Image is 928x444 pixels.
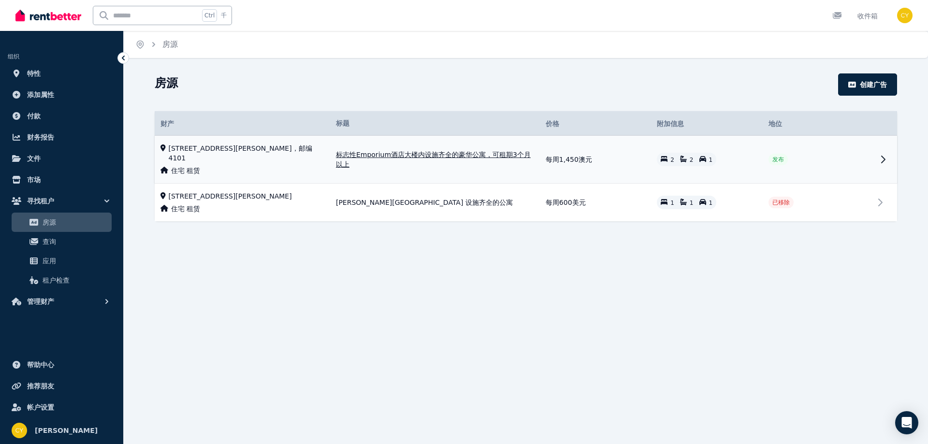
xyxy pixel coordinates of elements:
a: 文件 [8,149,116,168]
font: 推荐朋友 [27,382,54,390]
button: 创建广告 [838,73,897,96]
a: 租户检查 [12,271,112,290]
font: 租赁 [187,167,200,174]
font: 发布 [772,156,784,163]
a: 财务报告 [8,128,116,147]
font: 附加信息 [657,120,684,128]
font: 收件箱 [857,12,878,20]
font: Ctrl [204,12,215,19]
a: 添加属性 [8,85,116,104]
a: 付款 [8,106,116,126]
a: 推荐朋友 [8,376,116,396]
tr: [STREET_ADDRESS][PERSON_NAME]住宅 租赁[PERSON_NAME][GEOGRAPHIC_DATA] 设施齐全的公寓每周600美元111已移除 [155,183,897,221]
font: 添加属性 [27,91,54,99]
img: 晁一秋 [897,8,913,23]
font: 1 [709,157,713,163]
img: 晁一秋 [12,423,27,438]
font: 租赁 [187,205,200,213]
font: 文件 [27,155,41,162]
font: 特性 [27,70,41,77]
font: 1 [690,200,694,206]
font: 寻找租户 [27,197,54,205]
font: 租户检查 [43,276,70,284]
font: 已移除 [772,199,790,206]
font: 每周1,450澳元 [546,156,592,163]
font: 房源 [155,76,178,90]
font: 地位 [768,120,782,128]
a: 帐户设置 [8,398,116,417]
font: 应用 [43,257,56,265]
font: 1 [670,200,674,206]
font: 付款 [27,112,41,120]
font: 创建广告 [860,81,887,88]
font: 每周600美元 [546,199,586,206]
font: 标志性Emporium酒店大楼内设施齐全的豪华公寓，可租期3个月以上 [336,151,531,168]
a: 应用 [12,251,112,271]
font: [PERSON_NAME] [35,427,98,434]
font: 住宅 [171,167,185,174]
a: 特性 [8,64,116,83]
nav: 面包屑 [124,31,189,58]
font: 千 [221,12,227,19]
font: 帮助中心 [27,361,54,369]
font: 标题 [336,119,349,127]
font: 财务报告 [27,133,54,141]
a: 帮助中心 [8,355,116,374]
font: 查询 [43,238,56,245]
font: 财产 [160,120,174,128]
font: 价格 [546,120,559,128]
font: [STREET_ADDRESS][PERSON_NAME]，邮编 4101 [169,144,312,162]
button: 寻找租户 [8,191,116,211]
font: 管理财产 [27,298,54,305]
font: 市场 [27,176,41,184]
a: 房源 [12,213,112,232]
font: [STREET_ADDRESS][PERSON_NAME] [169,192,292,200]
font: [PERSON_NAME][GEOGRAPHIC_DATA] 设施齐全的公寓 [336,199,513,206]
img: RentBetter [15,8,81,23]
a: 市场 [8,170,116,189]
font: 房源 [43,218,56,226]
font: 2 [690,157,694,163]
font: 组织 [8,53,19,60]
div: 打开 Intercom Messenger [895,411,918,434]
button: 管理财产 [8,292,116,311]
a: 查询 [12,232,112,251]
font: 1 [709,200,713,206]
font: 帐户设置 [27,403,54,411]
tr: [STREET_ADDRESS][PERSON_NAME]，邮编 4101住宅 租赁标志性Emporium酒店大楼内设施齐全的豪华公寓，可租期3个月以上每周1,450澳元221发布 [155,135,897,183]
font: 房源 [162,40,178,49]
font: 住宅 [171,205,185,213]
font: 2 [670,157,674,163]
